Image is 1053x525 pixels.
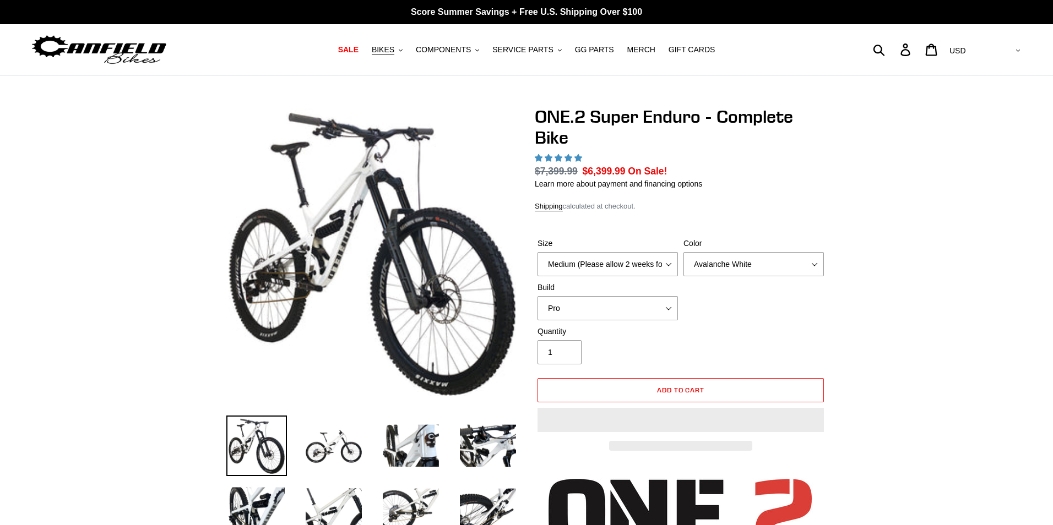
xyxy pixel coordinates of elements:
a: Learn more about payment and financing options [535,179,702,188]
label: Quantity [538,326,678,337]
span: COMPONENTS [416,45,471,54]
a: Shipping [535,202,563,211]
input: Search [879,37,907,62]
span: SALE [338,45,359,54]
s: $7,399.99 [535,166,578,177]
button: BIKES [366,42,408,57]
label: Color [683,238,824,249]
span: 5.00 stars [535,154,584,162]
a: MERCH [622,42,661,57]
div: calculated at checkout. [535,201,827,212]
span: BIKES [372,45,394,54]
label: Size [538,238,678,249]
img: Canfield Bikes [30,32,168,67]
span: GG PARTS [575,45,614,54]
a: SALE [333,42,364,57]
span: GIFT CARDS [669,45,715,54]
span: $6,399.99 [583,166,626,177]
img: ONE.2 Super Enduro - Complete Bike [229,108,516,396]
a: GG PARTS [569,42,620,57]
span: On Sale! [628,164,667,178]
span: MERCH [627,45,655,54]
img: Load image into Gallery viewer, ONE.2 Super Enduro - Complete Bike [381,415,441,476]
img: Load image into Gallery viewer, ONE.2 Super Enduro - Complete Bike [226,415,287,476]
span: SERVICE PARTS [492,45,553,54]
button: Add to cart [538,378,824,402]
span: Add to cart [657,386,705,394]
label: Build [538,282,678,293]
img: Load image into Gallery viewer, ONE.2 Super Enduro - Complete Bike [458,415,518,476]
a: GIFT CARDS [663,42,721,57]
button: SERVICE PARTS [487,42,567,57]
img: Load image into Gallery viewer, ONE.2 Super Enduro - Complete Bike [303,415,364,476]
button: COMPONENTS [410,42,485,57]
h1: ONE.2 Super Enduro - Complete Bike [535,106,827,149]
